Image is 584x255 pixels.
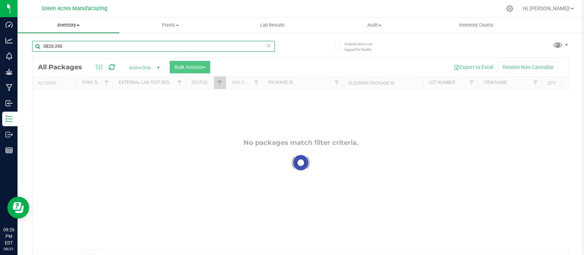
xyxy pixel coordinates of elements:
span: Hi, [PERSON_NAME]! [523,5,570,11]
span: Plants [120,22,221,28]
iframe: Resource center [7,197,29,219]
a: Lab Results [222,18,323,33]
a: Plants [119,18,221,33]
a: Audit [323,18,425,33]
inline-svg: Grow [5,68,13,76]
p: 08/21 [3,246,14,252]
div: Manage settings [505,5,514,12]
inline-svg: Monitoring [5,53,13,60]
span: Inventory [18,22,119,28]
a: Inventory [18,18,119,33]
inline-svg: Analytics [5,37,13,44]
span: Green Acres Manufacturing [42,5,107,12]
input: Search Package ID, Item Name, SKU, Lot or Part Number... [32,41,275,52]
span: Include items not tagged for facility [345,41,381,52]
p: 09:26 PM EDT [3,227,14,246]
inline-svg: Inventory [5,115,13,123]
span: Lab Results [250,22,295,28]
inline-svg: Dashboard [5,21,13,28]
inline-svg: Outbound [5,131,13,138]
inline-svg: Manufacturing [5,84,13,91]
a: Inventory Counts [425,18,527,33]
span: Audit [324,22,425,28]
span: Inventory Counts [449,22,503,28]
span: Clear [266,41,271,50]
inline-svg: Inbound [5,100,13,107]
inline-svg: Reports [5,147,13,154]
